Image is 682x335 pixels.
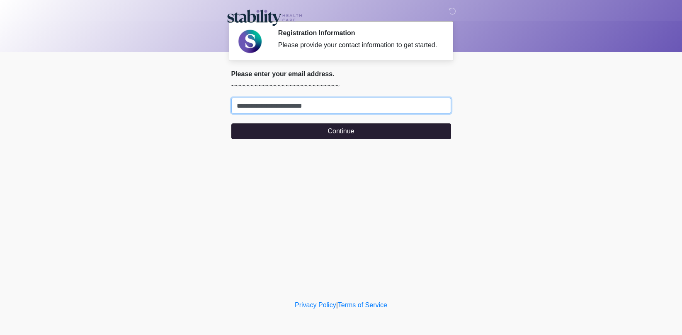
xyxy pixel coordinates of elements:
h2: Please enter your email address. [231,70,451,78]
img: Stability Healthcare Logo [223,6,306,27]
a: Terms of Service [338,301,387,308]
img: Agent Avatar [238,29,262,54]
p: ~~~~~~~~~~~~~~~~~~~~~~~~~~~~ [231,81,451,91]
button: Continue [231,123,451,139]
a: Privacy Policy [295,301,336,308]
a: | [336,301,338,308]
div: Please provide your contact information to get started. [278,40,439,50]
